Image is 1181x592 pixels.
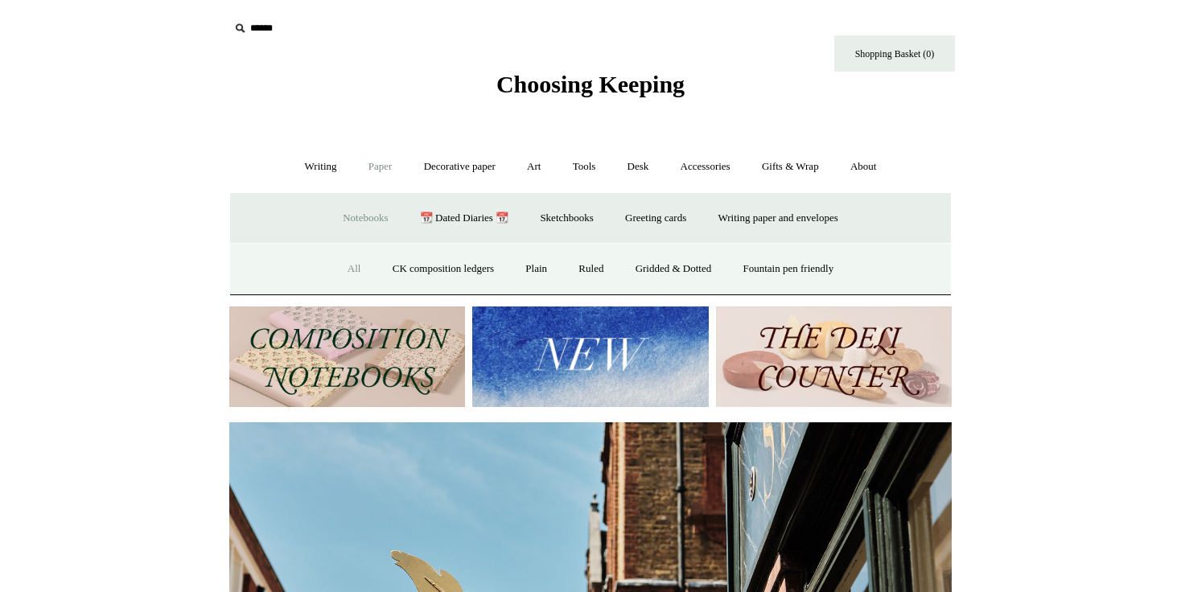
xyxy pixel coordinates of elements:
a: Tools [558,146,611,188]
a: Notebooks [328,197,402,240]
a: 📆 Dated Diaries 📆 [405,197,523,240]
a: All [333,248,376,290]
img: New.jpg__PID:f73bdf93-380a-4a35-bcfe-7823039498e1 [472,306,708,407]
a: CK composition ledgers [378,248,508,290]
a: Decorative paper [409,146,510,188]
a: Choosing Keeping [496,84,685,95]
img: 202302 Composition ledgers.jpg__PID:69722ee6-fa44-49dd-a067-31375e5d54ec [229,306,465,407]
a: Gridded & Dotted [621,248,726,290]
a: Paper [354,146,407,188]
a: Desk [613,146,664,188]
a: Art [512,146,555,188]
a: Writing paper and envelopes [704,197,853,240]
a: Greeting cards [611,197,701,240]
a: About [836,146,891,188]
a: Writing [290,146,352,188]
a: Sketchbooks [525,197,607,240]
img: The Deli Counter [716,306,952,407]
a: Shopping Basket (0) [834,35,955,72]
a: Fountain pen friendly [729,248,849,290]
span: Choosing Keeping [496,71,685,97]
a: Accessories [666,146,745,188]
a: Ruled [564,248,618,290]
a: Plain [511,248,562,290]
a: Gifts & Wrap [747,146,833,188]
